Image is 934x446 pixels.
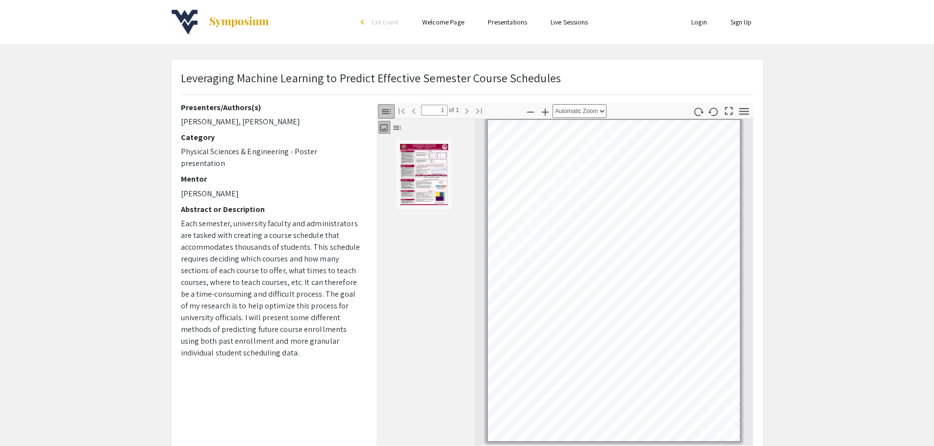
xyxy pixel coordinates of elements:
[181,218,360,358] span: Each semester, university faculty and administrators are tasked with creating a course schedule t...
[458,103,475,117] button: Next Page
[488,18,527,26] a: Presentations
[378,104,395,118] button: Toggle Sidebar (document contains outline/attachments/layers)
[448,105,459,116] span: of 1
[422,18,464,26] a: Welcome Page
[400,143,449,206] img: Thumbnail of Page 1
[208,16,270,28] img: Symposium by ForagerOne
[720,103,737,117] button: Switch to Presentation Mode
[181,174,362,184] h2: Mentor
[171,10,270,34] a: 17th Annual Summer Undergraduate Research Symposium
[731,18,752,26] a: Sign Up
[361,19,367,25] div: arrow_back_ios
[181,116,362,128] p: [PERSON_NAME], [PERSON_NAME]
[7,402,42,439] iframe: Chat
[181,69,561,87] p: Leveraging Machine Learning to Predict Effective Semester Course Schedules
[690,104,707,118] button: Rotate Clockwise
[522,104,539,118] button: Zoom Out
[392,121,404,134] button: Show Document Outline (double-click to expand/collapse all items)
[393,103,410,117] button: Go to First Page
[372,18,399,26] span: Exit Event
[421,105,448,116] input: Page
[379,121,390,134] button: Show Thumbnails
[705,104,722,118] button: Rotate Counterclockwise
[181,188,362,200] p: [PERSON_NAME]
[181,133,362,142] h2: Category
[181,103,362,112] h2: Presenters/Authors(s)
[171,10,199,34] img: 17th Annual Summer Undergraduate Research Symposium
[537,104,554,118] button: Zoom In
[181,146,362,169] p: Physical Sciences & Engineering - Poster presentation
[551,18,588,26] a: Live Sessions
[405,103,422,117] button: Previous Page
[735,104,752,118] button: Tools
[553,104,606,118] select: Zoom
[691,18,707,26] a: Login
[181,205,362,214] h2: Abstract or Description
[471,103,487,117] button: Go to Last Page
[483,116,744,446] div: Page 1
